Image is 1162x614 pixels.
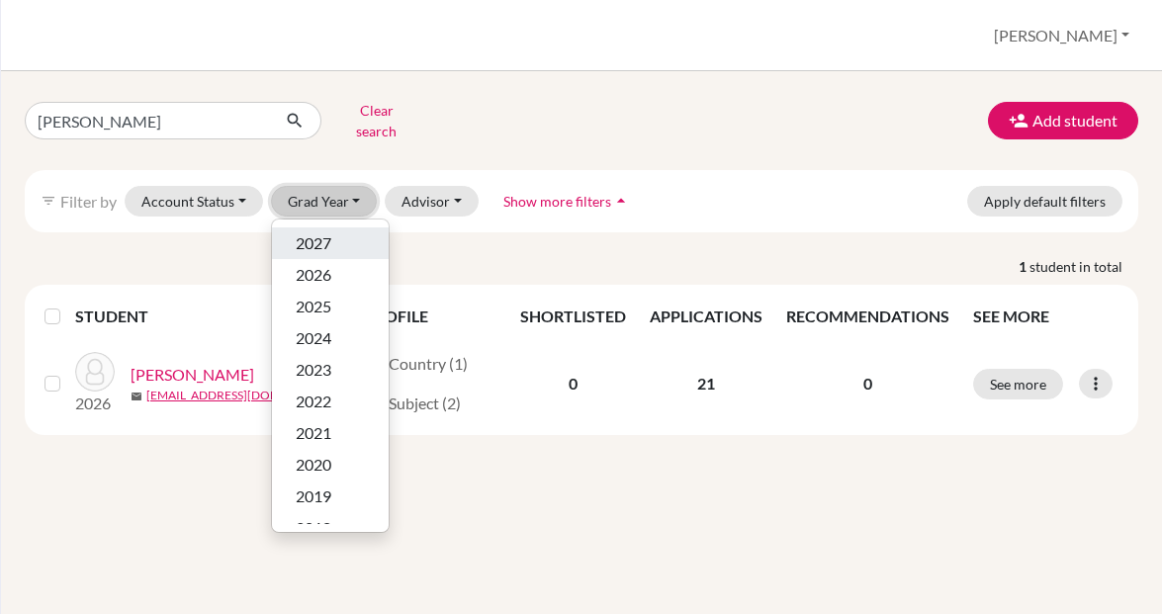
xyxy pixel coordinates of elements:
th: PROFILE [353,293,508,340]
button: Account Status [125,186,263,217]
div: Country (1) [365,352,468,376]
td: 0 [508,340,638,427]
i: filter_list [41,193,56,209]
span: 2020 [296,453,331,477]
button: See more [973,369,1063,399]
span: Filter by [60,192,117,211]
span: 2025 [296,295,331,318]
button: Grad Year [271,186,378,217]
button: 2025 [272,291,389,322]
button: [PERSON_NAME] [985,17,1138,54]
span: 2024 [296,326,331,350]
div: Grad Year [271,219,390,533]
span: Show more filters [503,193,611,210]
button: Apply default filters [967,186,1122,217]
p: 0 [786,372,949,395]
button: Show more filtersarrow_drop_up [487,186,648,217]
button: 2023 [272,354,389,386]
span: 2019 [296,484,331,508]
div: Subject (2) [365,392,461,415]
input: Find student by name... [25,102,270,139]
th: RECOMMENDATIONS [774,293,961,340]
button: Clear search [321,95,431,146]
button: 2018 [272,512,389,544]
span: 2023 [296,358,331,382]
button: 2020 [272,449,389,481]
span: mail [131,391,142,402]
i: arrow_drop_up [611,191,631,211]
span: 2026 [296,263,331,287]
p: 2026 [75,392,115,415]
th: SHORTLISTED [508,293,638,340]
span: student in total [1029,256,1138,277]
td: 21 [638,340,774,427]
th: SEE MORE [961,293,1130,340]
span: 2021 [296,421,331,445]
a: [EMAIL_ADDRESS][DOMAIN_NAME] [146,387,345,404]
span: 2018 [296,516,331,540]
button: 2022 [272,386,389,417]
button: Advisor [385,186,479,217]
button: 2024 [272,322,389,354]
button: 2019 [272,481,389,512]
button: 2027 [272,227,389,259]
button: 2021 [272,417,389,449]
th: APPLICATIONS [638,293,774,340]
img: Wang, Catherine [75,352,115,392]
a: [PERSON_NAME] [131,363,254,387]
span: 2022 [296,390,331,413]
button: Add student [988,102,1138,139]
span: 2027 [296,231,331,255]
strong: 1 [1019,256,1029,277]
button: 2026 [272,259,389,291]
th: STUDENT [75,293,353,340]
